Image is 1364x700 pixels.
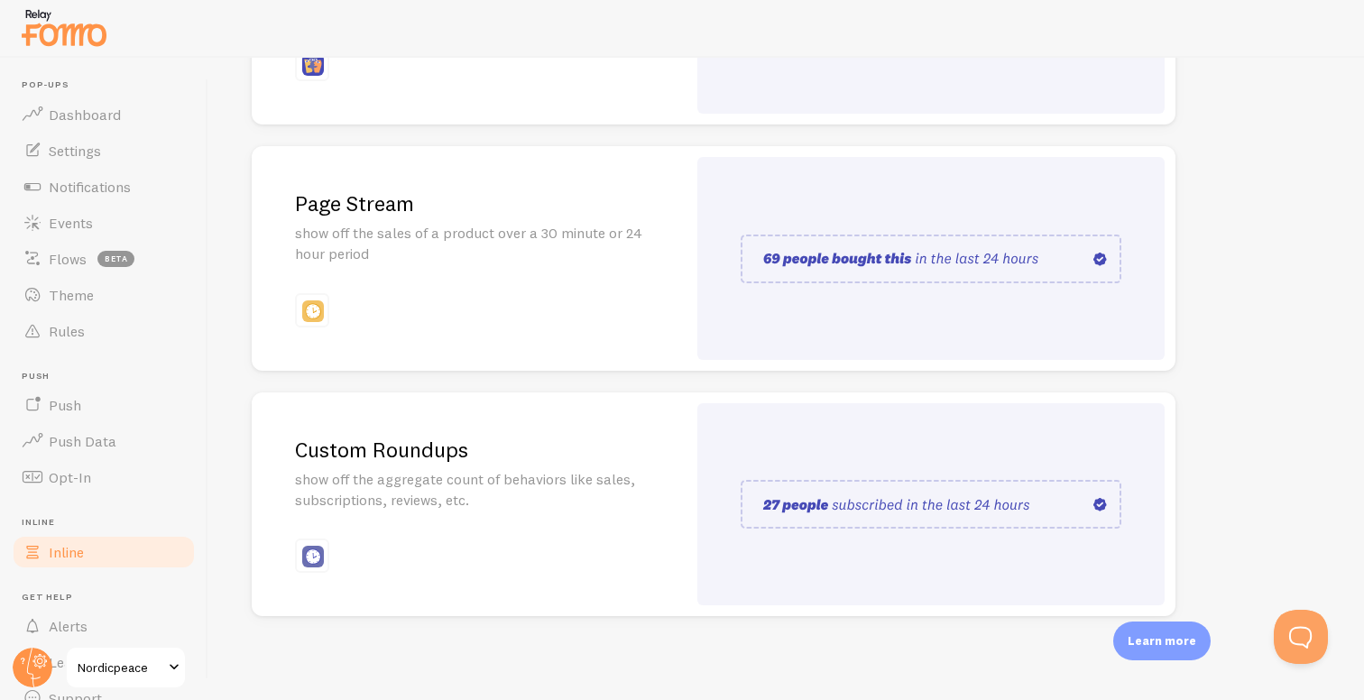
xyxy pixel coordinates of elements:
img: fomo_icons_page_stream.svg [302,300,324,322]
span: Opt-In [49,468,91,486]
span: Pop-ups [22,79,197,91]
p: show off the sales of a product over a 30 minute or 24 hour period [295,223,643,264]
p: show off the aggregate count of behaviors like sales, subscriptions, reviews, etc. [295,469,643,511]
span: Get Help [22,592,197,603]
span: Notifications [49,178,131,196]
a: Alerts [11,608,197,644]
span: Push Data [49,432,116,450]
a: Settings [11,133,197,169]
span: Inline [22,517,197,529]
iframe: Help Scout Beacon - Open [1274,610,1328,664]
span: Flows [49,250,87,268]
span: Events [49,214,93,232]
span: Push [49,396,81,414]
span: Dashboard [49,106,121,124]
p: Learn more [1128,632,1196,649]
span: beta [97,251,134,267]
a: Inline [11,534,197,570]
a: Learn [11,644,197,680]
a: Opt-In [11,459,197,495]
a: Push [11,387,197,423]
span: Settings [49,142,101,160]
img: fomo-relay-logo-orange.svg [19,5,109,51]
a: Notifications [11,169,197,205]
a: Push Data [11,423,197,459]
a: Nordicpeace [65,646,187,689]
a: Flows beta [11,241,197,277]
img: page_stream.svg [741,235,1121,283]
img: fomo_icons_pageviews.svg [302,54,324,76]
h2: Custom Roundups [295,436,643,464]
span: Nordicpeace [78,657,163,678]
img: custom_roundups.svg [741,480,1121,529]
h2: Page Stream [295,189,643,217]
a: Dashboard [11,97,197,133]
span: Theme [49,286,94,304]
a: Rules [11,313,197,349]
span: Inline [49,543,84,561]
img: fomo_icons_custom_roundups.svg [302,546,324,567]
a: Theme [11,277,197,313]
a: Events [11,205,197,241]
span: Push [22,371,197,382]
span: Rules [49,322,85,340]
span: Alerts [49,617,88,635]
div: Learn more [1113,622,1211,660]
